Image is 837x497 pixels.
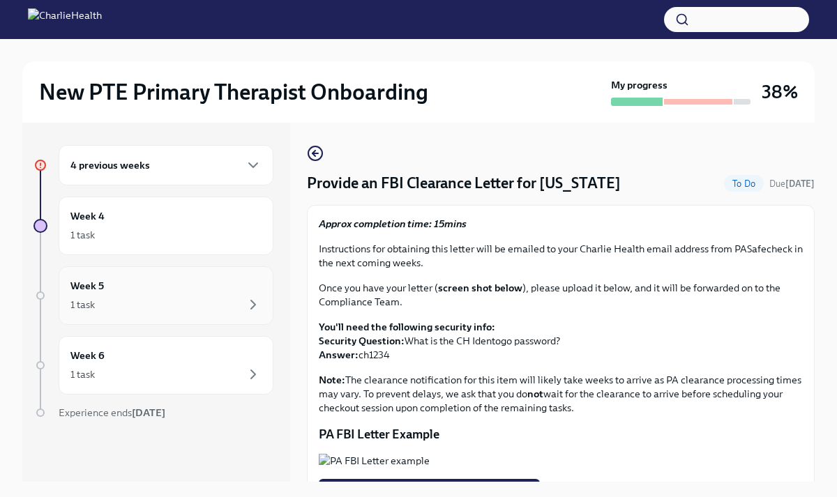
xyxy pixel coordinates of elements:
[319,321,495,333] strong: You'll need the following security info:
[438,282,522,294] strong: screen shot below
[132,406,165,419] strong: [DATE]
[70,208,105,224] h6: Week 4
[319,242,803,270] p: Instructions for obtaining this letter will be emailed to your Charlie Health email address from ...
[769,178,815,189] span: Due
[70,278,104,293] h6: Week 5
[33,266,273,325] a: Week 51 task
[59,145,273,185] div: 4 previous weeks
[70,228,95,242] div: 1 task
[319,374,345,386] strong: Note:
[527,388,543,400] strong: not
[785,178,815,189] strong: [DATE]
[319,335,405,347] strong: Security Question:
[307,173,621,194] h4: Provide an FBI Clearance Letter for [US_STATE]
[39,78,428,106] h2: New PTE Primary Therapist Onboarding
[33,336,273,395] a: Week 61 task
[319,349,359,361] strong: Answer:
[319,373,803,415] p: The clearance notification for this item will likely take weeks to arrive as PA clearance process...
[611,78,668,92] strong: My progress
[319,217,467,230] strong: Approx completion time: 15mins
[33,197,273,255] a: Week 41 task
[70,298,95,312] div: 1 task
[59,406,165,419] span: Experience ends
[319,320,803,362] p: What is the CH Identogo password? ch1234
[70,348,105,363] h6: Week 6
[724,178,764,189] span: To Do
[70,158,150,173] h6: 4 previous weeks
[319,454,803,468] button: Zoom image
[762,79,798,105] h3: 38%
[319,426,803,443] p: PA FBI Letter Example
[70,367,95,381] div: 1 task
[28,8,102,31] img: CharlieHealth
[319,281,803,309] p: Once you have your letter ( ), please upload it below, and it will be forwarded on to the Complia...
[769,177,815,190] span: October 23rd, 2025 08:00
